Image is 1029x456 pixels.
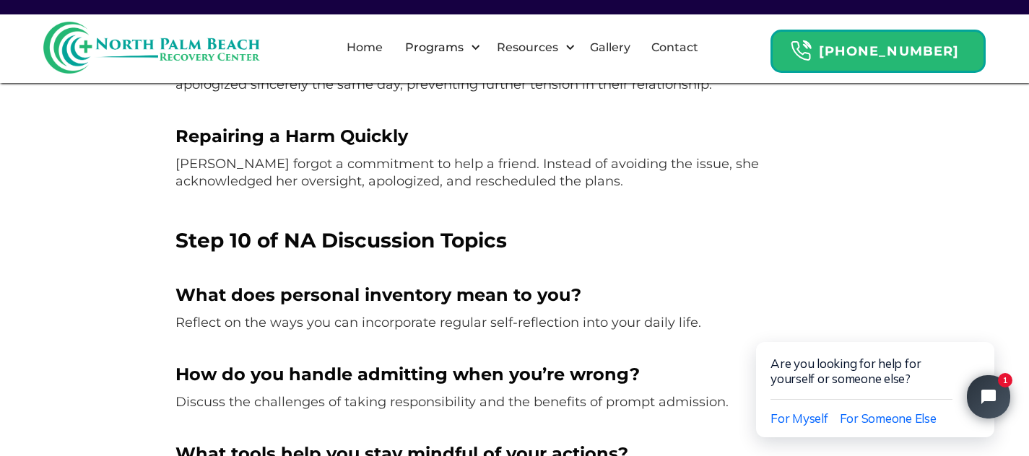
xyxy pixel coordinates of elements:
iframe: Tidio Chat [726,296,1029,456]
div: Resources [493,39,562,56]
p: Reflect on the ways you can incorporate regular self-reflection into your daily life. [175,314,854,331]
p: ‍ [175,197,854,214]
h4: How do you handle admitting when you’re wrong? [175,363,854,386]
a: Gallery [581,25,639,71]
h4: What does personal inventory mean to you? [175,284,854,307]
a: Header Calendar Icons[PHONE_NUMBER] [770,22,986,73]
div: Programs [393,25,485,71]
div: Resources [485,25,579,71]
h3: Step 10 of NA Discussion Topics [175,229,854,252]
strong: [PHONE_NUMBER] [819,43,959,59]
h4: Repairing a Harm Quickly [175,125,854,148]
a: Contact [643,25,707,71]
p: ‍ [175,418,854,435]
p: [PERSON_NAME] forgot a commitment to help a friend. Instead of avoiding the issue, she acknowledg... [175,155,854,190]
p: ‍ [175,259,854,276]
div: Programs [401,39,467,56]
p: Discuss the challenges of taking responsibility and the benefits of prompt admission. [175,393,854,411]
p: ‍ [175,100,854,118]
img: Header Calendar Icons [790,40,812,62]
a: Home [338,25,391,71]
p: ‍ [175,338,854,356]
